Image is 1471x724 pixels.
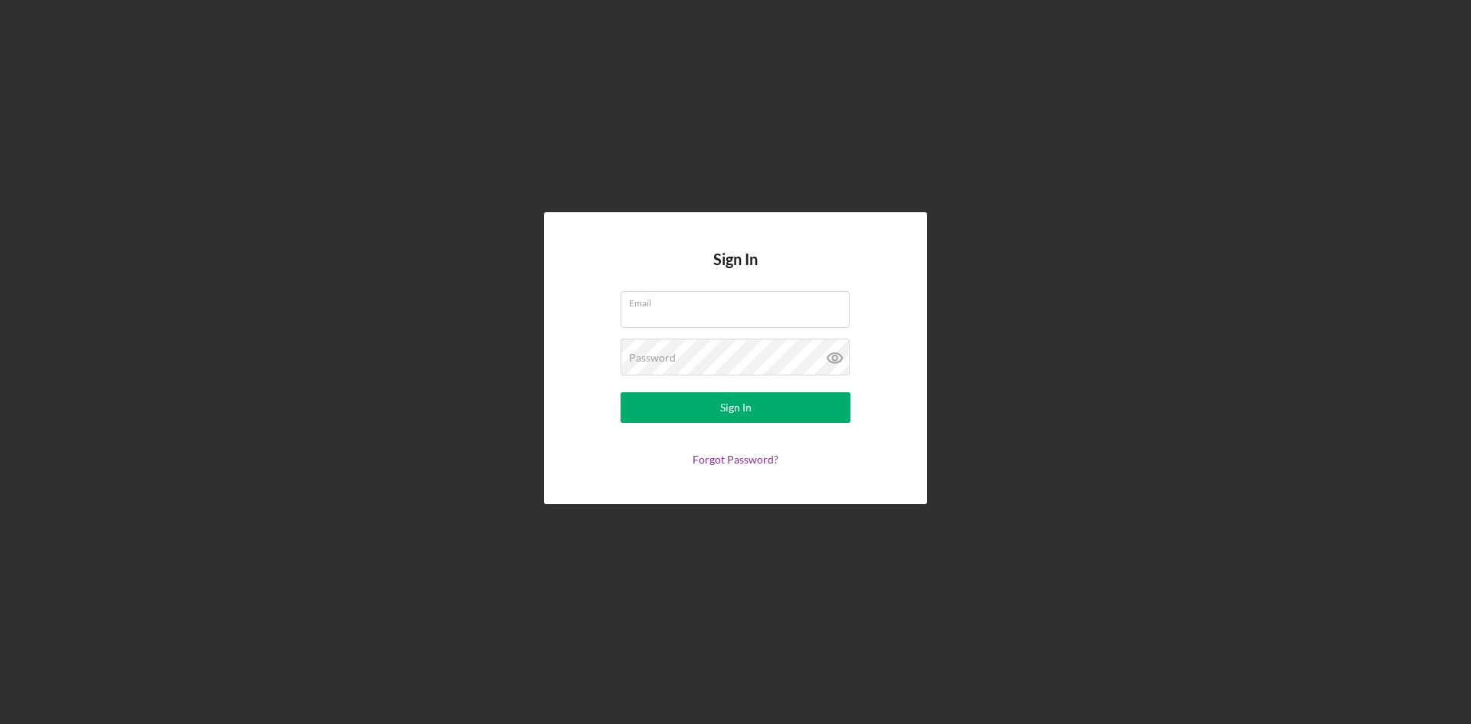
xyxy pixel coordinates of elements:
a: Forgot Password? [693,453,778,466]
div: Sign In [720,392,752,423]
label: Password [629,352,676,364]
button: Sign In [621,392,850,423]
label: Email [629,292,850,309]
h4: Sign In [713,251,758,291]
